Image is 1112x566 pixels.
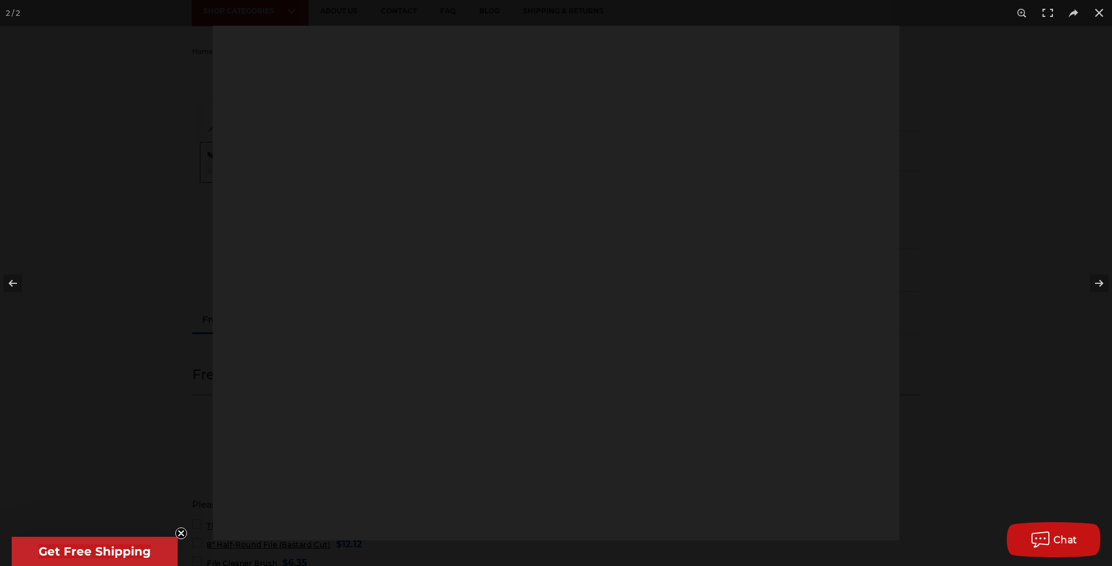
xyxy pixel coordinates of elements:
[1071,254,1112,312] button: Next (arrow right)
[12,537,178,566] div: Get Free ShippingClose teaser
[39,544,151,558] span: Get Free Shipping
[175,527,187,539] button: Close teaser
[1054,534,1078,546] span: Chat
[1007,522,1100,557] button: Chat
